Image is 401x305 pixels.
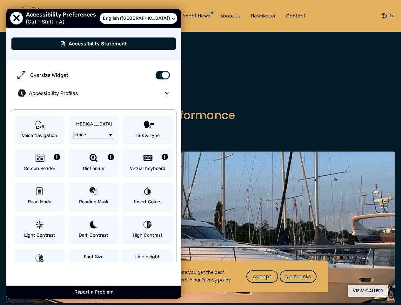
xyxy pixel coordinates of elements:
[348,285,388,297] button: View gallery
[13,84,175,102] button: Accessibility Profiles
[382,13,395,19] button: De
[246,270,278,283] button: Accept
[183,13,210,19] a: Yacht News
[220,13,241,19] a: About us
[15,149,65,177] button: Screen Reader
[6,9,181,299] div: User Preferences
[286,13,306,19] a: Contact
[285,273,311,281] span: No, thanks
[100,13,177,24] a: Select Language
[103,15,170,22] span: English ([GEOGRAPHIC_DATA])
[123,182,173,211] button: Invert Colors
[251,13,276,19] a: Newsletter
[15,116,65,144] button: Voice Navigation
[75,132,86,138] span: None
[6,152,395,303] img: Merk&Merk
[15,182,65,211] button: Read Mode
[140,267,175,281] img: Skynet Technologies
[26,11,99,18] span: Accessibility Preferences
[75,121,112,128] span: [MEDICAL_DATA]
[135,254,160,261] span: Line Height
[73,131,114,139] button: None
[26,19,67,25] span: (Ctrl + Shift + A)
[84,254,104,261] span: Font Size
[123,116,173,144] button: Talk & Type
[253,273,271,281] span: Accept
[15,249,65,278] button: Smart Contrast
[11,37,176,50] button: Accessibility Statement
[69,41,127,47] span: Accessibility Statement
[123,216,173,244] button: High Contrast
[30,72,68,78] span: Oversize Widget
[74,289,113,295] a: Report a Problem - opens in new tab
[202,277,231,283] a: Privacy policy
[29,90,160,96] span: Accessibility Profiles
[13,268,78,280] img: Web Accessibility Solution by Skynet Technologies
[69,216,119,244] button: Dark Contrast
[15,216,65,244] button: Light Contrast
[6,262,181,286] a: Skynet Technologies - opens in new tab
[280,270,317,283] button: No, thanks
[69,182,119,211] button: Reading Mask
[123,149,173,177] button: Virtual Keyboard
[10,12,23,25] button: Close Accessibility Preferences Menu
[69,149,119,177] button: Dictionary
